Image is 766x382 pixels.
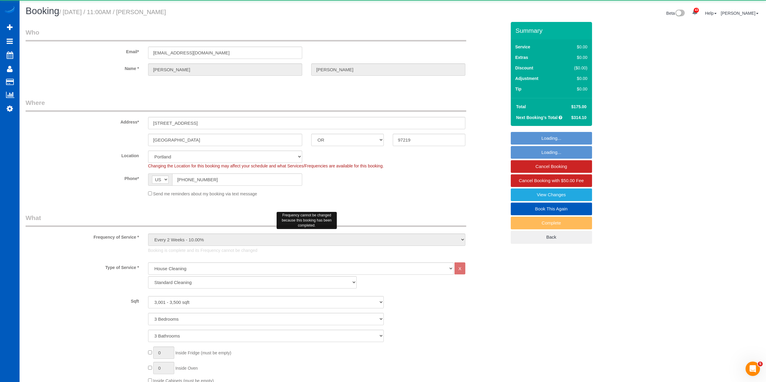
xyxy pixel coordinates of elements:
div: $0.00 [562,44,588,50]
span: Changing the Location for this booking may affect your schedule and what Services/Frequencies are... [148,163,384,168]
p: Booking is complete and its Frequency cannot be changed [148,247,465,253]
div: $0.00 [562,75,588,81]
legend: Who [26,28,466,41]
legend: What [26,213,466,227]
label: Location [21,151,144,159]
label: Adjustment [515,75,538,81]
span: Inside Oven [175,366,198,371]
input: Last Name* [311,63,465,76]
label: Email* [21,47,144,55]
a: View Changes [511,188,592,201]
span: Cancel Booking with $50.00 Fee [519,178,584,183]
input: Phone* [172,173,302,186]
label: Frequency of Service * [21,232,144,240]
img: New interface [675,10,685,17]
label: Service [515,44,530,50]
a: Cancel Booking [511,160,592,173]
span: Inside Fridge (must be empty) [175,350,231,355]
a: Cancel Booking with $50.00 Fee [511,174,592,187]
div: ($0.00) [562,65,588,71]
span: $314.10 [571,115,587,120]
div: Frequency cannot be changed because this booking has been completed. [277,212,337,229]
span: $175.00 [571,104,587,109]
span: Booking [26,6,59,16]
h3: Summary [516,27,589,34]
a: Beta [666,11,685,16]
small: / [DATE] / 11:00AM / [PERSON_NAME] [59,9,166,15]
strong: Next Booking's Total [516,115,558,120]
legend: Where [26,98,466,112]
span: Send me reminders about my booking via text message [153,191,257,196]
span: 5 [758,362,763,366]
a: Help [705,11,717,16]
label: Extras [515,54,528,60]
label: Type of Service * [21,262,144,270]
a: Book This Again [511,203,592,215]
input: City* [148,134,302,146]
div: $0.00 [562,54,588,60]
iframe: Intercom live chat [746,362,760,376]
input: First Name* [148,63,302,76]
a: 43 [689,6,701,19]
input: Zip Code* [393,134,465,146]
label: Sqft [21,296,144,304]
label: Discount [515,65,533,71]
img: Automaid Logo [4,6,16,14]
label: Name * [21,63,144,72]
label: Phone* [21,173,144,182]
a: Back [511,231,592,243]
input: Email* [148,47,302,59]
strong: Total [516,104,526,109]
span: 43 [694,8,699,13]
div: $0.00 [562,86,588,92]
label: Address* [21,117,144,125]
a: [PERSON_NAME] [721,11,758,16]
label: Tip [515,86,522,92]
